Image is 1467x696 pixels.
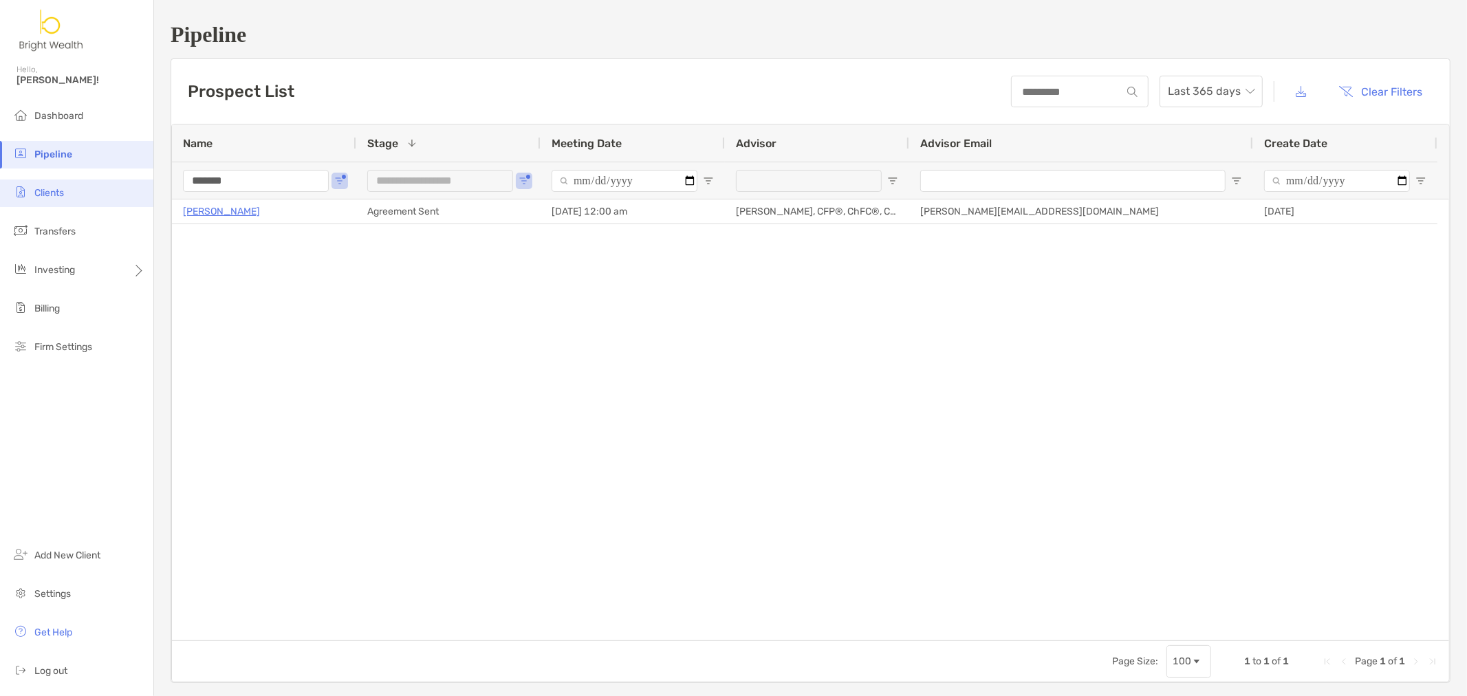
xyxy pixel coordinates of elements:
span: 1 [1244,655,1250,667]
img: firm-settings icon [12,338,29,354]
span: of [1272,655,1281,667]
h1: Pipeline [171,22,1450,47]
div: [DATE] [1253,199,1437,224]
span: Firm Settings [34,341,92,353]
img: settings icon [12,585,29,601]
button: Open Filter Menu [703,175,714,186]
img: dashboard icon [12,107,29,123]
span: of [1388,655,1397,667]
span: Last 365 days [1168,76,1254,107]
div: [PERSON_NAME], CFP®, ChFC®, CLU® [725,199,909,224]
div: Agreement Sent [356,199,541,224]
div: Page Size [1166,645,1211,678]
input: Meeting Date Filter Input [552,170,697,192]
span: Get Help [34,627,72,638]
img: pipeline icon [12,145,29,162]
button: Clear Filters [1329,76,1433,107]
img: clients icon [12,184,29,200]
span: Log out [34,665,67,677]
span: 1 [1380,655,1386,667]
img: investing icon [12,261,29,277]
button: Open Filter Menu [887,175,898,186]
span: Page [1355,655,1378,667]
span: Meeting Date [552,137,622,150]
input: Name Filter Input [183,170,329,192]
img: get-help icon [12,623,29,640]
div: 100 [1173,655,1191,667]
button: Open Filter Menu [519,175,530,186]
button: Open Filter Menu [1415,175,1426,186]
button: Open Filter Menu [334,175,345,186]
span: Add New Client [34,550,100,561]
span: Settings [34,588,71,600]
div: Previous Page [1338,656,1349,667]
span: Advisor [736,137,776,150]
span: Transfers [34,226,76,237]
div: First Page [1322,656,1333,667]
span: Dashboard [34,110,83,122]
div: Next Page [1411,656,1422,667]
span: Investing [34,264,75,276]
span: Create Date [1264,137,1327,150]
span: 1 [1263,655,1270,667]
img: add_new_client icon [12,546,29,563]
div: [DATE] 12:00 am [541,199,725,224]
a: [PERSON_NAME] [183,203,260,220]
input: Create Date Filter Input [1264,170,1410,192]
span: [PERSON_NAME]! [17,74,145,86]
img: input icon [1127,87,1138,97]
span: 1 [1399,655,1405,667]
div: Last Page [1427,656,1438,667]
img: Zoe Logo [17,6,87,55]
span: Pipeline [34,149,72,160]
img: billing icon [12,299,29,316]
span: 1 [1283,655,1289,667]
input: Advisor Email Filter Input [920,170,1226,192]
span: Clients [34,187,64,199]
span: Stage [367,137,398,150]
button: Open Filter Menu [1231,175,1242,186]
img: logout icon [12,662,29,678]
span: Billing [34,303,60,314]
span: Advisor Email [920,137,992,150]
div: Page Size: [1112,655,1158,667]
h3: Prospect List [188,82,294,101]
span: Name [183,137,213,150]
span: to [1252,655,1261,667]
div: [PERSON_NAME][EMAIL_ADDRESS][DOMAIN_NAME] [909,199,1253,224]
img: transfers icon [12,222,29,239]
